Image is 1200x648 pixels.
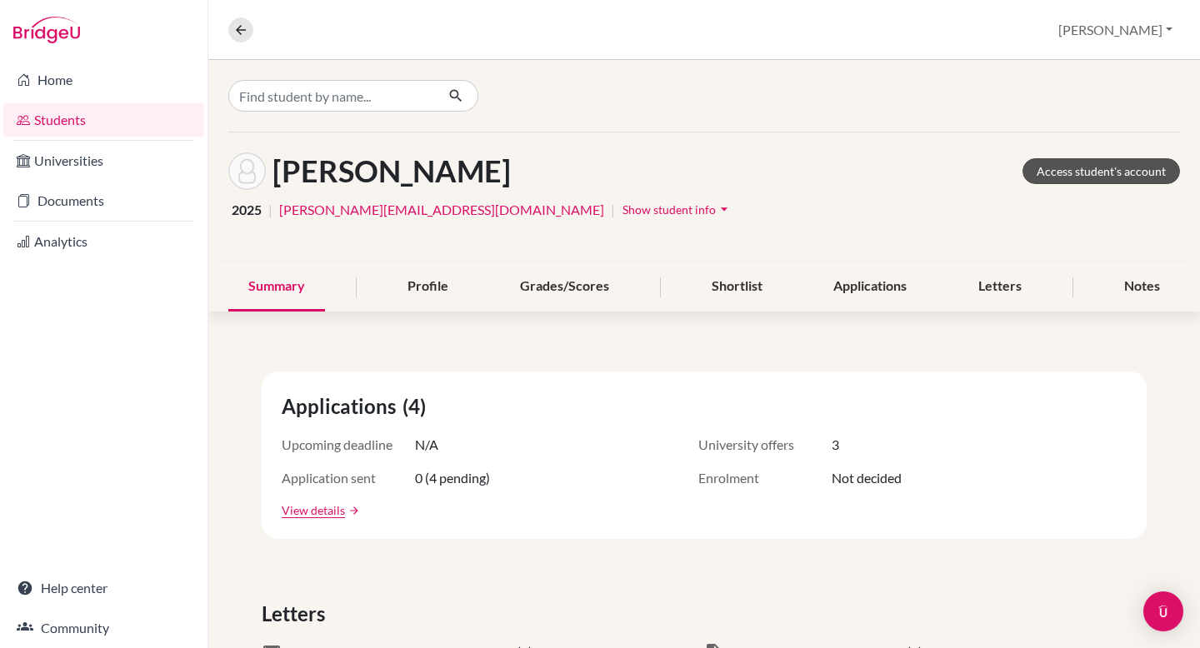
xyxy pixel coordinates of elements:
[622,197,733,222] button: Show student infoarrow_drop_down
[387,262,468,312] div: Profile
[282,468,415,488] span: Application sent
[716,201,732,217] i: arrow_drop_down
[402,391,432,421] span: (4)
[500,262,629,312] div: Grades/Scores
[3,611,204,645] a: Community
[3,571,204,605] a: Help center
[1022,158,1180,184] a: Access student's account
[3,103,204,137] a: Students
[272,153,511,189] h1: [PERSON_NAME]
[692,262,782,312] div: Shortlist
[13,17,80,43] img: Bridge-U
[1051,14,1180,46] button: [PERSON_NAME]
[415,435,438,455] span: N/A
[262,599,332,629] span: Letters
[958,262,1042,312] div: Letters
[268,200,272,220] span: |
[228,152,266,190] img: Mathilde Salapete's avatar
[345,505,360,516] a: arrow_forward
[415,468,490,488] span: 0 (4 pending)
[228,80,435,112] input: Find student by name...
[279,200,604,220] a: [PERSON_NAME][EMAIL_ADDRESS][DOMAIN_NAME]
[3,184,204,217] a: Documents
[3,63,204,97] a: Home
[611,200,615,220] span: |
[698,435,832,455] span: University offers
[232,200,262,220] span: 2025
[832,435,839,455] span: 3
[1104,262,1180,312] div: Notes
[228,262,325,312] div: Summary
[832,468,902,488] span: Not decided
[622,202,716,217] span: Show student info
[698,468,832,488] span: Enrolment
[1143,591,1183,631] div: Open Intercom Messenger
[813,262,927,312] div: Applications
[3,225,204,258] a: Analytics
[3,144,204,177] a: Universities
[282,501,345,519] a: View details
[282,435,415,455] span: Upcoming deadline
[282,391,402,421] span: Applications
